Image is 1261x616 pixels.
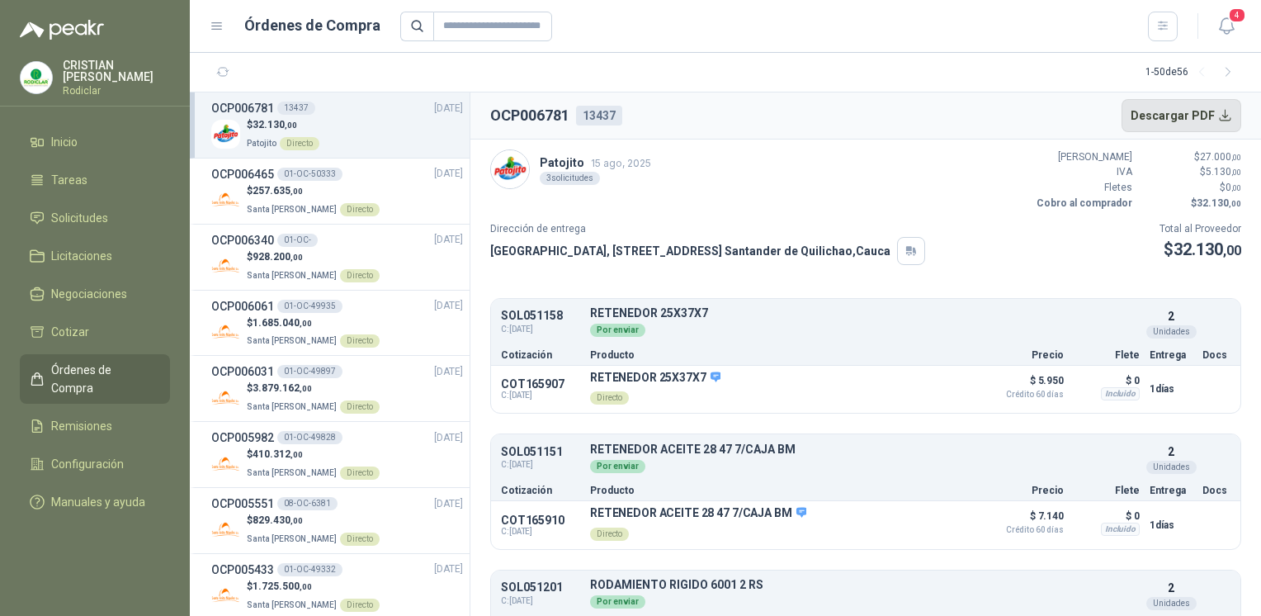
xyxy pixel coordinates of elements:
h2: OCP006781 [490,104,569,127]
p: $ [247,513,380,528]
p: RETENEDOR ACEITE 28 47 7/CAJA BM [590,506,806,521]
div: Directo [340,400,380,414]
span: Santa [PERSON_NAME] [247,402,337,411]
a: OCP00646501-OC-50333[DATE] Company Logo$257.635,00Santa [PERSON_NAME]Directo [211,165,463,217]
p: Cotización [501,350,580,360]
div: Directo [280,137,319,150]
span: ,00 [290,187,303,196]
a: OCP00598201-OC-49828[DATE] Company Logo$410.312,00Santa [PERSON_NAME]Directo [211,429,463,481]
h3: OCP006340 [211,231,274,249]
span: C: [DATE] [501,323,580,336]
p: Entrega [1150,350,1193,360]
span: Crédito 60 días [981,391,1064,399]
span: 1.725.500 [253,580,312,592]
span: C: [DATE] [501,391,580,400]
p: $ [247,183,380,199]
p: $ [247,249,380,265]
span: 27.000 [1200,151,1241,163]
p: SOL051151 [501,446,580,458]
p: 2 [1168,307,1174,325]
p: SOL051201 [501,581,580,594]
p: Dirección de entrega [490,221,925,237]
span: [DATE] [434,101,463,116]
p: COT165907 [501,377,580,391]
span: C: [DATE] [501,595,580,608]
div: 01-OC-49332 [277,563,342,576]
a: Manuales y ayuda [20,486,170,518]
span: 257.635 [253,185,303,197]
h1: Órdenes de Compra [244,14,380,37]
p: 2 [1168,443,1174,461]
span: ,00 [290,450,303,459]
div: Unidades [1146,597,1197,610]
a: OCP00678113437[DATE] Company Logo$32.130,00PatojitoDirecto [211,99,463,151]
h3: OCP005551 [211,495,274,513]
img: Company Logo [211,186,240,215]
img: Company Logo [211,252,240,281]
a: Inicio [20,126,170,158]
span: Cotizar [51,323,89,341]
span: 32.130 [1197,197,1241,209]
span: [DATE] [434,232,463,248]
div: Unidades [1146,461,1197,474]
span: 32.130 [1174,239,1241,259]
h3: OCP006465 [211,165,274,183]
span: 0 [1226,182,1241,193]
p: $ 5.950 [981,371,1064,399]
p: 1 días [1150,379,1193,399]
div: 01-OC-49897 [277,365,342,378]
span: 928.200 [253,251,303,263]
p: Precio [981,350,1064,360]
p: RETENEDOR ACEITE 28 47 7/CAJA BM [590,443,1140,456]
div: 08-OC-6381 [277,497,338,510]
a: OCP00606101-OC-49935[DATE] Company Logo$1.685.040,00Santa [PERSON_NAME]Directo [211,297,463,349]
a: Cotizar [20,316,170,348]
h3: OCP006061 [211,297,274,315]
div: Directo [340,467,380,480]
span: Santa [PERSON_NAME] [247,534,337,543]
div: Directo [340,599,380,612]
p: 2 [1168,579,1174,597]
img: Company Logo [211,449,240,478]
a: OCP00603101-OC-49897[DATE] Company Logo$3.879.162,00Santa [PERSON_NAME]Directo [211,362,463,415]
img: Company Logo [211,317,240,346]
span: Santa [PERSON_NAME] [247,600,337,609]
span: 5.130 [1206,166,1241,178]
p: $ [1142,196,1241,211]
span: Santa [PERSON_NAME] [247,205,337,214]
span: Remisiones [51,417,112,435]
a: Órdenes de Compra [20,354,170,404]
span: Patojito [247,139,276,148]
p: Flete [1074,350,1140,360]
img: Company Logo [211,515,240,544]
img: Company Logo [491,150,529,188]
div: Por enviar [590,595,645,609]
div: Por enviar [590,324,645,337]
div: 3 solicitudes [540,172,600,185]
p: RETENEDOR 25X37X7 [590,307,1140,320]
span: ,00 [300,384,312,393]
span: ,00 [1231,168,1241,177]
span: ,00 [300,319,312,328]
img: Logo peakr [20,20,104,40]
p: Total al Proveedor [1159,221,1241,237]
span: Santa [PERSON_NAME] [247,336,337,345]
span: Licitaciones [51,247,112,265]
div: Directo [590,391,629,405]
p: Cotización [501,486,580,495]
p: Cobro al comprador [1033,196,1132,211]
img: Company Logo [21,62,52,93]
span: ,00 [1231,183,1241,192]
span: [DATE] [434,298,463,314]
span: ,00 [1223,243,1241,258]
div: Directo [340,203,380,216]
div: 01-OC- [277,234,318,247]
a: Solicitudes [20,202,170,234]
div: Directo [340,334,380,348]
button: 4 [1211,12,1241,41]
span: ,00 [285,121,297,130]
span: 15 ago, 2025 [591,157,651,169]
span: [DATE] [434,166,463,182]
p: IVA [1033,164,1132,180]
a: Negociaciones [20,278,170,310]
